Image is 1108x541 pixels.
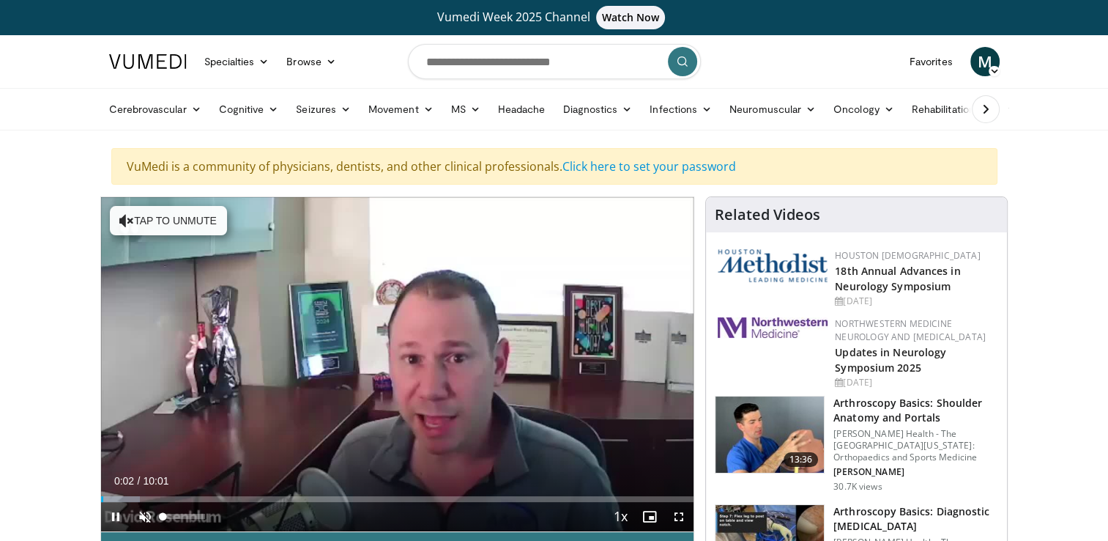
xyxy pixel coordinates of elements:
[110,206,227,235] button: Tap to unmute
[835,249,980,262] a: Houston [DEMOGRAPHIC_DATA]
[489,95,554,124] a: Headache
[833,504,998,534] h3: Arthroscopy Basics: Diagnostic [MEDICAL_DATA]
[715,397,824,473] img: 9534a039-0eaa-4167-96cf-d5be049a70d8.150x105_q85_crop-smart_upscale.jpg
[825,95,903,124] a: Oncology
[210,95,288,124] a: Cognitive
[554,95,641,124] a: Diagnostics
[442,95,489,124] a: MS
[101,197,694,532] video-js: Video Player
[130,502,160,531] button: Unmute
[784,452,819,467] span: 13:36
[360,95,442,124] a: Movement
[111,6,997,29] a: Vumedi Week 2025 ChannelWatch Now
[562,158,736,174] a: Click here to set your password
[970,47,1000,76] a: M
[114,475,134,487] span: 0:02
[833,428,998,463] p: [PERSON_NAME] Health - The [GEOGRAPHIC_DATA][US_STATE]: Orthopaedics and Sports Medicine
[835,295,995,308] div: [DATE]
[635,502,664,531] button: Enable picture-in-picture mode
[835,264,960,293] a: 18th Annual Advances in Neurology Symposium
[138,475,141,487] span: /
[101,496,694,502] div: Progress Bar
[833,396,998,425] h3: Arthroscopy Basics: Shoulder Anatomy and Portals
[100,95,210,124] a: Cerebrovascular
[833,466,998,478] p: [PERSON_NAME]
[606,502,635,531] button: Playback Rate
[111,148,997,185] div: VuMedi is a community of physicians, dentists, and other clinical professionals.
[715,396,998,493] a: 13:36 Arthroscopy Basics: Shoulder Anatomy and Portals [PERSON_NAME] Health - The [GEOGRAPHIC_DAT...
[718,249,828,282] img: 5e4488cc-e109-4a4e-9fd9-73bb9237ee91.png.150x105_q85_autocrop_double_scale_upscale_version-0.2.png
[596,6,666,29] span: Watch Now
[835,345,946,375] a: Updates in Neurology Symposium 2025
[101,502,130,531] button: Pause
[287,95,360,124] a: Seizures
[718,317,828,338] img: 2a462fb6-9365-492a-ac79-3166a6f924d8.png.150x105_q85_autocrop_double_scale_upscale_version-0.2.jpg
[163,514,205,519] div: Volume Level
[109,54,187,69] img: VuMedi Logo
[437,9,672,25] span: Vumedi Week 2025 Channel
[901,47,962,76] a: Favorites
[835,376,995,389] div: [DATE]
[835,317,986,343] a: Northwestern Medicine Neurology and [MEDICAL_DATA]
[664,502,694,531] button: Fullscreen
[196,47,278,76] a: Specialties
[903,95,984,124] a: Rehabilitation
[143,475,168,487] span: 10:01
[278,47,345,76] a: Browse
[408,44,701,79] input: Search topics, interventions
[833,481,882,493] p: 30.7K views
[715,206,820,224] h4: Related Videos
[641,95,721,124] a: Infections
[721,95,825,124] a: Neuromuscular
